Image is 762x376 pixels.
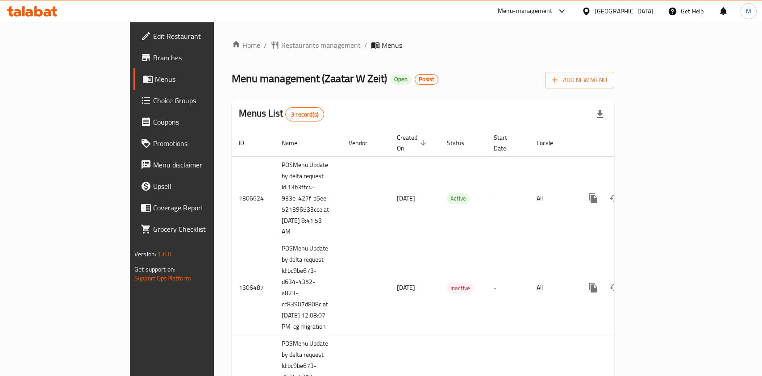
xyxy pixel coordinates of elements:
[391,75,411,83] span: Open
[153,95,250,106] span: Choice Groups
[397,282,415,293] span: [DATE]
[153,159,250,170] span: Menu disclaimer
[447,283,474,293] span: Inactive
[397,192,415,204] span: [DATE]
[153,31,250,42] span: Edit Restaurant
[153,202,250,213] span: Coverage Report
[447,193,470,204] div: Active
[133,25,257,47] a: Edit Restaurant
[153,52,250,63] span: Branches
[232,40,614,50] nav: breadcrumb
[133,197,257,218] a: Coverage Report
[498,6,553,17] div: Menu-management
[447,283,474,293] div: Inactive
[583,277,604,298] button: more
[153,224,250,234] span: Grocery Checklist
[415,75,438,83] span: Posist
[397,132,429,154] span: Created On
[286,110,324,119] span: 3 record(s)
[537,138,565,148] span: Locale
[382,40,402,50] span: Menus
[529,240,575,335] td: All
[232,68,387,88] span: Menu management ( Zaatar W Zeit )
[153,138,250,149] span: Promotions
[364,40,367,50] li: /
[589,104,611,125] div: Export file
[239,107,324,121] h2: Menus List
[133,111,257,133] a: Coupons
[604,188,625,209] button: Change Status
[134,272,191,284] a: Support.OpsPlatform
[133,154,257,175] a: Menu disclaimer
[271,40,361,50] a: Restaurants management
[158,248,171,260] span: 1.0.0
[153,181,250,192] span: Upsell
[575,130,675,157] th: Actions
[285,107,324,121] div: Total records count
[133,90,257,111] a: Choice Groups
[133,175,257,197] a: Upsell
[281,40,361,50] span: Restaurants management
[133,133,257,154] a: Promotions
[133,218,257,240] a: Grocery Checklist
[529,156,575,240] td: All
[275,240,341,335] td: POSMenu Update by delta request Id:bc9be673-d634-4352-a823-cc83907d808c at [DATE] 12:08:07 PM-cg ...
[487,240,529,335] td: -
[282,138,309,148] span: Name
[545,72,614,88] button: Add New Menu
[487,156,529,240] td: -
[264,40,267,50] li: /
[447,193,470,204] span: Active
[583,188,604,209] button: more
[391,74,411,85] div: Open
[134,248,156,260] span: Version:
[153,117,250,127] span: Coupons
[155,74,250,84] span: Menus
[349,138,379,148] span: Vendor
[595,6,654,16] div: [GEOGRAPHIC_DATA]
[133,68,257,90] a: Menus
[604,277,625,298] button: Change Status
[133,47,257,68] a: Branches
[552,75,607,86] span: Add New Menu
[239,138,256,148] span: ID
[134,263,175,275] span: Get support on:
[494,132,519,154] span: Start Date
[275,156,341,240] td: POSMenu Update by delta request Id:13b3ffc4-933e-427f-b5ee-521396533cce at [DATE] 8:41:53 AM
[746,6,751,16] span: M
[447,138,476,148] span: Status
